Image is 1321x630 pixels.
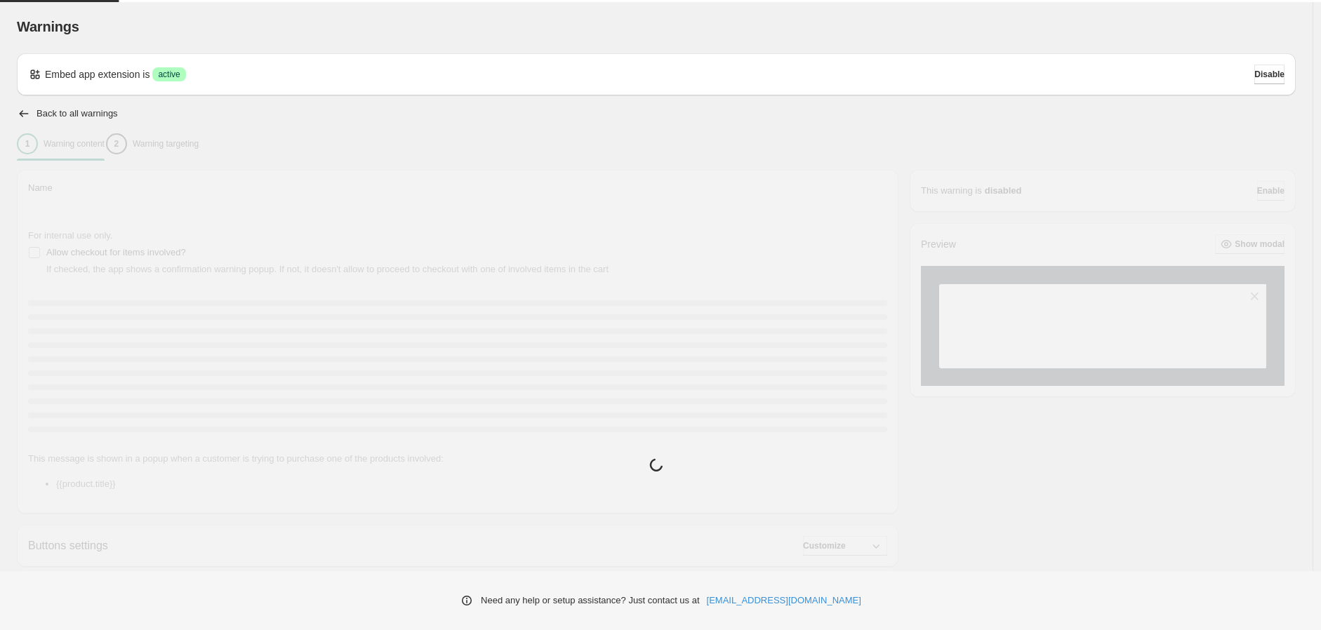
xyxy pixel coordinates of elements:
span: active [158,69,180,80]
span: Disable [1254,69,1285,80]
button: Disable [1254,65,1285,84]
p: Embed app extension is [45,67,150,81]
span: Warnings [17,19,79,34]
a: [EMAIL_ADDRESS][DOMAIN_NAME] [707,594,861,608]
h2: Back to all warnings [36,108,118,119]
